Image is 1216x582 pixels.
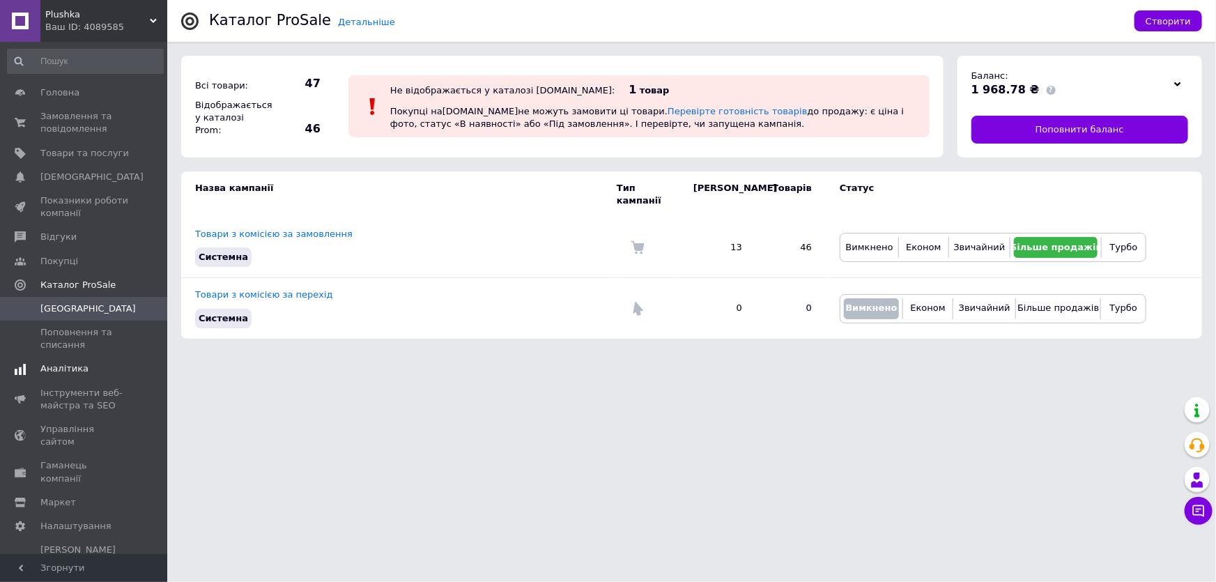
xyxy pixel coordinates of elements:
div: Всі товари: [192,76,268,95]
span: 1 [629,83,637,96]
span: Замовлення та повідомлення [40,110,129,135]
button: Звичайний [957,298,1012,319]
span: Більше продажів [1017,303,1099,313]
span: Аналітика [40,362,88,375]
span: Більше продажів [1010,242,1102,252]
button: Більше продажів [1019,298,1097,319]
input: Пошук [7,49,164,74]
button: Звичайний [953,237,1007,258]
span: Покупці [40,255,78,268]
button: Більше продажів [1014,237,1098,258]
span: Турбо [1110,242,1138,252]
span: Відгуки [40,231,77,243]
span: 1 968.78 ₴ [971,83,1040,96]
button: Економ [907,298,949,319]
span: Баланс: [971,70,1008,81]
td: Назва кампанії [181,171,617,217]
span: Поповнення та списання [40,326,129,351]
button: Вимкнено [844,298,899,319]
button: Чат з покупцем [1185,497,1213,525]
div: Не відображається у каталозі [DOMAIN_NAME]: [390,85,615,95]
button: Вимкнено [844,237,895,258]
td: 13 [679,217,756,278]
span: Економ [906,242,941,252]
span: Поповнити баланс [1036,123,1124,136]
td: [PERSON_NAME] [679,171,756,217]
span: Звичайний [959,303,1010,313]
span: Головна [40,86,79,99]
span: товар [640,85,670,95]
span: Системна [199,313,248,323]
a: Поповнити баланс [971,116,1188,144]
td: Тип кампанії [617,171,679,217]
div: Каталог ProSale [209,13,331,28]
a: Детальніше [338,17,395,27]
span: Покупці на [DOMAIN_NAME] не можуть замовити ці товари. до продажу: є ціна і фото, статус «В наявн... [390,106,904,129]
td: 0 [679,278,756,339]
td: Товарів [756,171,826,217]
button: Турбо [1105,298,1142,319]
div: Відображається у каталозі Prom: [192,95,268,141]
button: Турбо [1105,237,1142,258]
span: Налаштування [40,520,111,533]
a: Перевірте готовність товарів [668,106,808,116]
span: Вимкнено [845,303,897,313]
button: Створити [1134,10,1202,31]
span: Турбо [1109,303,1137,313]
div: Ваш ID: 4089585 [45,21,167,33]
span: [DEMOGRAPHIC_DATA] [40,171,144,183]
td: 46 [756,217,826,278]
a: Товари з комісією за замовлення [195,229,353,239]
span: 47 [272,76,321,91]
td: 0 [756,278,826,339]
img: Комісія за замовлення [631,240,645,254]
span: [PERSON_NAME] та рахунки [40,544,129,582]
span: Створити [1146,16,1191,26]
span: Plushka [45,8,150,21]
span: 46 [272,121,321,137]
span: Управління сайтом [40,423,129,448]
span: Інструменти веб-майстра та SEO [40,387,129,412]
span: Каталог ProSale [40,279,116,291]
img: Комісія за перехід [631,302,645,316]
button: Економ [902,237,944,258]
span: Вимкнено [846,242,893,252]
span: Показники роботи компанії [40,194,129,220]
a: Товари з комісією за перехід [195,289,333,300]
span: Гаманець компанії [40,459,129,484]
span: Маркет [40,496,76,509]
td: Статус [826,171,1146,217]
span: Системна [199,252,248,262]
img: :exclamation: [362,96,383,117]
span: Економ [911,303,946,313]
span: Звичайний [954,242,1006,252]
span: Товари та послуги [40,147,129,160]
span: [GEOGRAPHIC_DATA] [40,303,136,315]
